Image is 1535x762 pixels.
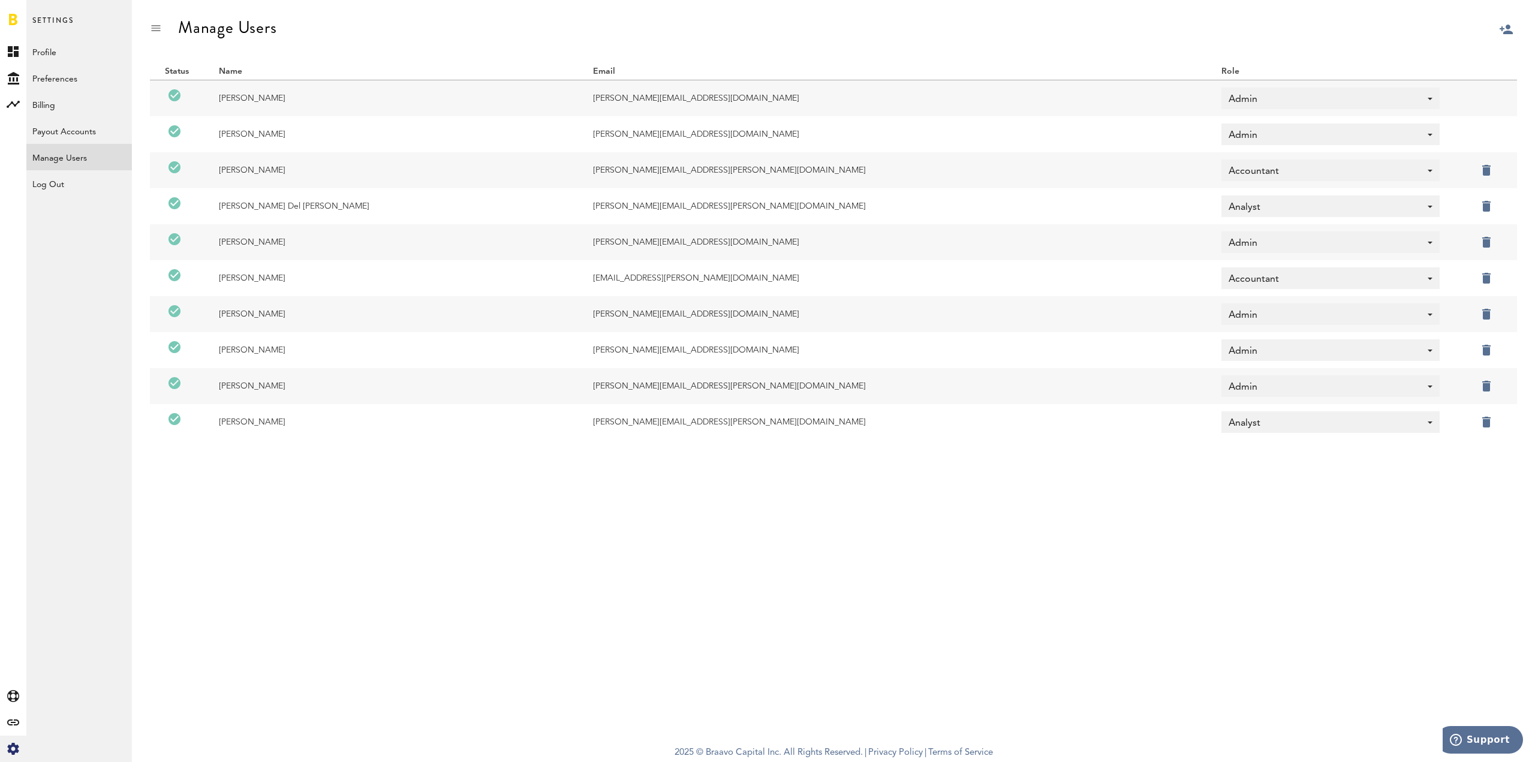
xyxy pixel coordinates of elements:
[578,332,1206,368] td: [PERSON_NAME][EMAIL_ADDRESS][DOMAIN_NAME]
[1229,197,1421,218] span: Analyst
[1229,89,1421,110] span: Admin
[578,116,1206,152] td: [PERSON_NAME][EMAIL_ADDRESS][DOMAIN_NAME]
[578,260,1206,296] td: [EMAIL_ADDRESS][PERSON_NAME][DOMAIN_NAME]
[204,296,578,332] td: [PERSON_NAME]
[868,748,923,757] a: Privacy Policy
[204,188,578,224] td: [PERSON_NAME] Del [PERSON_NAME]
[578,80,1206,116] td: [PERSON_NAME][EMAIL_ADDRESS][DOMAIN_NAME]
[1229,341,1421,362] span: Admin
[578,188,1206,224] td: [PERSON_NAME][EMAIL_ADDRESS][PERSON_NAME][DOMAIN_NAME]
[26,118,132,144] a: Payout Accounts
[578,58,1206,80] th: Email
[1206,58,1455,80] th: Role
[1229,269,1421,290] span: Accountant
[928,748,993,757] a: Terms of Service
[26,170,132,192] div: Log Out
[578,296,1206,332] td: [PERSON_NAME][EMAIL_ADDRESS][DOMAIN_NAME]
[1229,125,1421,146] span: Admin
[26,38,132,65] a: Profile
[1229,305,1421,326] span: Admin
[204,80,578,116] td: [PERSON_NAME]
[204,58,578,80] th: Name
[204,332,578,368] td: [PERSON_NAME]
[1443,726,1523,756] iframe: Opens a widget where you can find more information
[32,13,74,38] span: Settings
[578,152,1206,188] td: [PERSON_NAME][EMAIL_ADDRESS][PERSON_NAME][DOMAIN_NAME]
[204,152,578,188] td: [PERSON_NAME]
[204,116,578,152] td: [PERSON_NAME]
[26,144,132,170] a: Manage Users
[1229,233,1421,254] span: Admin
[578,404,1206,440] td: [PERSON_NAME][EMAIL_ADDRESS][PERSON_NAME][DOMAIN_NAME]
[675,744,863,762] span: 2025 © Braavo Capital Inc. All Rights Reserved.
[578,224,1206,260] td: [PERSON_NAME][EMAIL_ADDRESS][DOMAIN_NAME]
[204,368,578,404] td: [PERSON_NAME]
[178,18,277,37] div: Manage Users
[578,368,1206,404] td: [PERSON_NAME][EMAIL_ADDRESS][PERSON_NAME][DOMAIN_NAME]
[1229,161,1421,182] span: Accountant
[26,91,132,118] a: Billing
[204,260,578,296] td: [PERSON_NAME]
[204,224,578,260] td: [PERSON_NAME]
[1229,377,1421,397] span: Admin
[204,404,578,440] td: [PERSON_NAME]
[26,65,132,91] a: Preferences
[1229,413,1421,433] span: Analyst
[150,58,204,80] th: Status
